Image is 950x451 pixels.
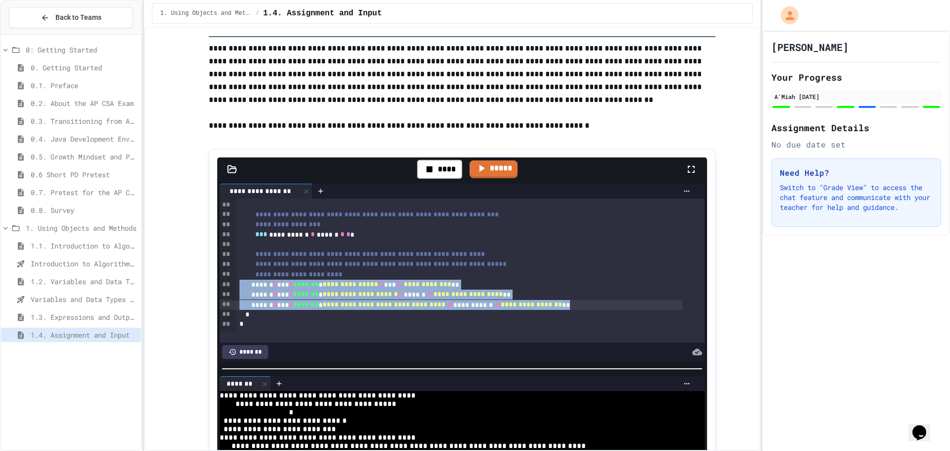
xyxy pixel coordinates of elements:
span: 0.1. Preface [31,80,137,91]
span: 0.4. Java Development Environments [31,134,137,144]
span: 0: Getting Started [26,45,137,55]
span: 1. Using Objects and Methods [26,223,137,233]
span: 0.8. Survey [31,205,137,215]
h1: [PERSON_NAME] [771,40,849,54]
h2: Your Progress [771,70,941,84]
p: Switch to "Grade View" to access the chat feature and communicate with your teacher for help and ... [780,183,933,212]
span: 1.3. Expressions and Output [New] [31,312,137,322]
div: No due date set [771,139,941,150]
span: 1.2. Variables and Data Types [31,276,137,287]
div: A'Miah [DATE] [774,92,938,101]
span: 0. Getting Started [31,62,137,73]
button: Back to Teams [9,7,133,28]
span: 0.6 Short PD Pretest [31,169,137,180]
span: 0.5. Growth Mindset and Pair Programming [31,151,137,162]
span: Introduction to Algorithms, Programming, and Compilers [31,258,137,269]
div: My Account [770,4,801,27]
h3: Need Help? [780,167,933,179]
span: 0.7. Pretest for the AP CSA Exam [31,187,137,198]
span: 1.4. Assignment and Input [263,7,382,19]
span: 0.2. About the AP CSA Exam [31,98,137,108]
iframe: chat widget [908,411,940,441]
span: 0.3. Transitioning from AP CSP to AP CSA [31,116,137,126]
span: Back to Teams [55,12,101,23]
span: 1.1. Introduction to Algorithms, Programming, and Compilers [31,241,137,251]
h2: Assignment Details [771,121,941,135]
span: 1.4. Assignment and Input [31,330,137,340]
span: Variables and Data Types - Quiz [31,294,137,304]
span: 1. Using Objects and Methods [160,9,252,17]
span: / [256,9,259,17]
